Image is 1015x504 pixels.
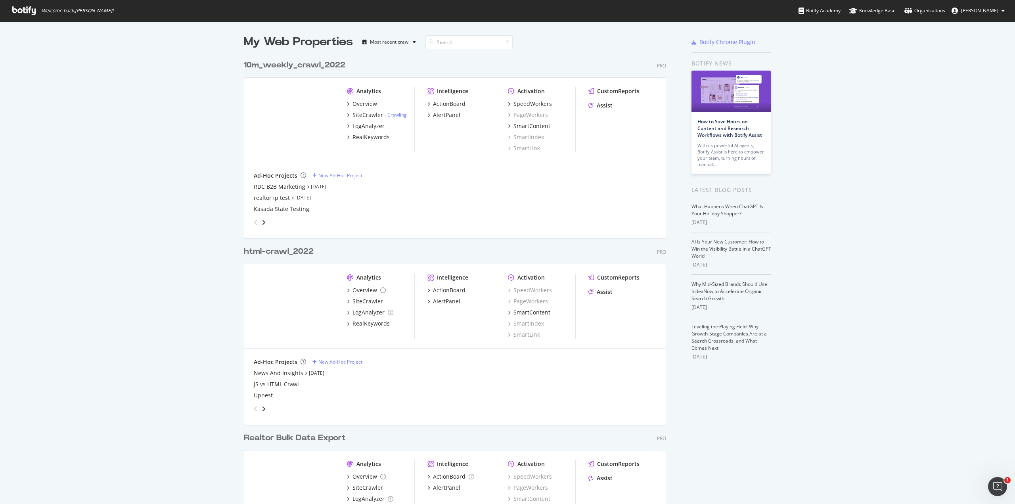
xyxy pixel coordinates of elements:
[904,7,945,15] div: Organizations
[508,495,550,503] a: SmartContent
[352,309,385,316] div: LogAnalyzer
[427,473,474,481] a: ActionBoard
[244,432,349,444] a: Realtor Bulk Data Export
[370,40,410,44] div: Most recent crawl
[433,286,465,294] div: ActionBoard
[588,460,640,468] a: CustomReports
[427,100,465,108] a: ActionBoard
[356,460,381,468] div: Analytics
[697,142,765,168] div: With its powerful AI agents, Botify Assist is here to empower your team, turning hours of manual…
[254,358,297,366] div: Ad-Hoc Projects
[254,391,273,399] a: Upnest
[508,286,552,294] a: SpeedWorkers
[427,111,460,119] a: AlertPanel
[254,369,303,377] a: News And Insights
[254,380,299,388] a: JS vs HTML Crawl
[961,7,998,14] span: Cody Tromler
[691,261,771,268] div: [DATE]
[699,38,755,46] div: Botify Chrome Plugin
[251,402,261,415] div: angle-left
[352,100,377,108] div: Overview
[254,183,305,191] a: RDC B2B Marketing
[517,460,545,468] div: Activation
[691,323,767,351] a: Leveling the Playing Field: Why Growth-Stage Companies Are at a Search Crossroads, and What Comes...
[425,35,513,49] input: Search
[427,297,460,305] a: AlertPanel
[352,122,385,130] div: LogAnalyzer
[312,172,362,179] a: New Ad-Hoc Project
[244,432,346,444] div: Realtor Bulk Data Export
[849,7,896,15] div: Knowledge Base
[691,59,771,68] div: Botify news
[508,133,544,141] div: SmartIndex
[347,297,383,305] a: SiteCrawler
[1004,477,1011,483] span: 1
[352,495,385,503] div: LogAnalyzer
[352,286,377,294] div: Overview
[244,59,349,71] a: 10m_weekly_crawl_2022
[657,62,666,69] div: Pro
[691,219,771,226] div: [DATE]
[437,460,468,468] div: Intelligence
[433,297,460,305] div: AlertPanel
[427,286,465,294] a: ActionBoard
[261,405,266,413] div: angle-right
[508,111,548,119] a: PageWorkers
[691,238,771,259] a: AI Is Your New Customer: How to Win the Visibility Battle in a ChatGPT World
[588,102,613,109] a: Assist
[508,331,540,339] a: SmartLink
[597,102,613,109] div: Assist
[437,274,468,282] div: Intelligence
[513,122,550,130] div: SmartContent
[588,288,613,296] a: Assist
[347,122,385,130] a: LogAnalyzer
[597,288,613,296] div: Assist
[513,100,552,108] div: SpeedWorkers
[508,473,552,481] a: SpeedWorkers
[433,111,460,119] div: AlertPanel
[254,205,309,213] a: Kasada State Testing
[347,133,390,141] a: RealKeywords
[691,304,771,311] div: [DATE]
[347,473,386,481] a: Overview
[433,473,465,481] div: ActionBoard
[254,274,334,338] img: www.Realtor.com
[347,309,393,316] a: LogAnalyzer
[513,309,550,316] div: SmartContent
[508,144,540,152] a: SmartLink
[657,435,666,442] div: Pro
[254,87,334,151] img: realtor.com
[588,87,640,95] a: CustomReports
[691,38,755,46] a: Botify Chrome Plugin
[347,495,393,503] a: LogAnalyzer
[359,36,419,48] button: Most recent crawl
[352,133,390,141] div: RealKeywords
[352,111,383,119] div: SiteCrawler
[251,216,261,229] div: angle-left
[433,100,465,108] div: ActionBoard
[42,8,113,14] span: Welcome back, [PERSON_NAME] !
[244,246,314,257] div: html-crawl_2022
[508,297,548,305] div: PageWorkers
[945,4,1011,17] button: [PERSON_NAME]
[254,172,297,180] div: Ad-Hoc Projects
[352,484,383,492] div: SiteCrawler
[691,71,771,112] img: How to Save Hours on Content and Research Workflows with Botify Assist
[347,320,390,328] a: RealKeywords
[318,358,362,365] div: New Ad-Hoc Project
[988,477,1007,496] iframe: Intercom live chat
[244,34,353,50] div: My Web Properties
[352,473,377,481] div: Overview
[254,194,290,202] div: realtor ip test
[691,281,767,302] a: Why Mid-Sized Brands Should Use IndexNow to Accelerate Organic Search Growth
[433,484,460,492] div: AlertPanel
